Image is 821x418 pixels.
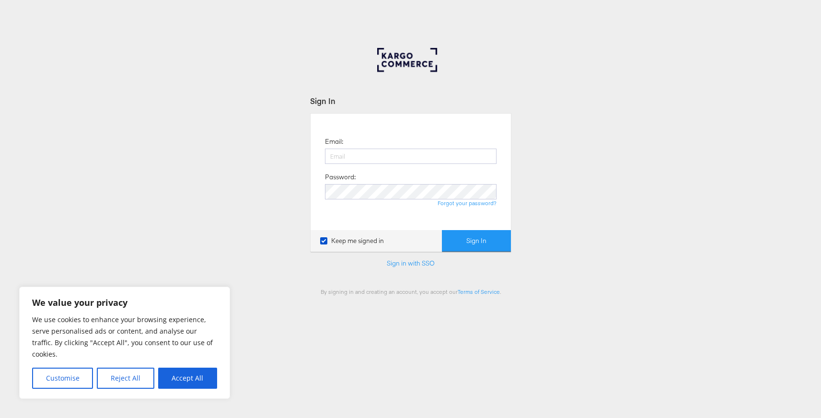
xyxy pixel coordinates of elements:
[325,137,343,146] label: Email:
[19,287,230,399] div: We value your privacy
[325,173,356,182] label: Password:
[320,236,384,245] label: Keep me signed in
[442,230,511,252] button: Sign In
[458,288,500,295] a: Terms of Service
[32,314,217,360] p: We use cookies to enhance your browsing experience, serve personalised ads or content, and analys...
[97,368,154,389] button: Reject All
[32,368,93,389] button: Customise
[310,95,511,106] div: Sign In
[310,288,511,295] div: By signing in and creating an account, you accept our .
[158,368,217,389] button: Accept All
[438,199,497,207] a: Forgot your password?
[325,149,497,164] input: Email
[32,297,217,308] p: We value your privacy
[387,259,435,267] a: Sign in with SSO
